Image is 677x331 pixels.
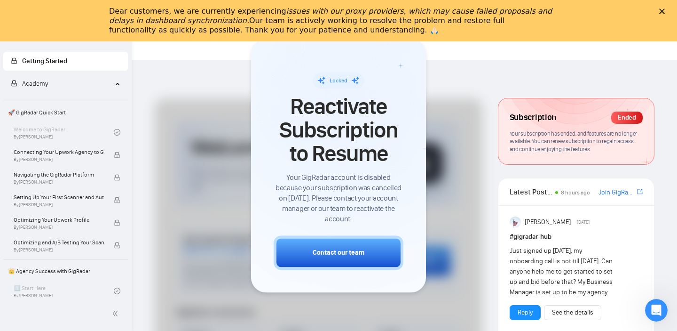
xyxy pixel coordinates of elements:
span: lock [114,242,120,249]
span: Setting Up Your First Scanner and Auto-Bidder [14,193,104,202]
span: lock [114,197,120,203]
button: Contact our team [274,235,403,270]
div: Contact our team [313,248,364,258]
span: lock [11,57,17,64]
a: Reply [518,307,533,318]
button: See the details [544,305,601,320]
a: See the details [552,307,593,318]
span: double-left [112,309,121,318]
span: Academy [22,80,48,88]
iframe: Intercom live chat [645,299,668,322]
span: Connecting Your Upwork Agency to GigRadar [14,147,104,157]
h1: # gigradar-hub [510,232,643,242]
span: check-circle [114,129,120,136]
img: Anisuzzaman Khan [510,217,521,228]
span: 👑 Agency Success with GigRadar [4,262,127,281]
li: Getting Started [3,52,128,71]
div: Закрити [659,8,669,14]
span: lock [114,152,120,158]
span: lock [114,174,120,181]
span: lock [114,219,120,226]
span: 🚀 GigRadar Quick Start [4,103,127,122]
span: 8 hours ago [561,189,590,196]
span: By [PERSON_NAME] [14,202,104,208]
div: Ended [611,112,643,124]
a: export [637,187,643,196]
span: Optimizing Your Upwork Profile [14,215,104,225]
span: export [637,188,643,195]
span: Reactivate Subscription to Resume [274,95,403,166]
span: Optimizing and A/B Testing Your Scanner for Better Results [14,238,104,247]
span: [DATE] [577,218,590,226]
span: Latest Posts from the GigRadar Community [510,186,552,198]
span: By [PERSON_NAME] [14,247,104,253]
span: By [PERSON_NAME] [14,225,104,230]
span: Academy [11,80,48,88]
span: By [PERSON_NAME] [14,157,104,162]
span: Your GigRadar account is disabled because your subscription was cancelled on [DATE]. Please conta... [274,172,403,224]
span: Getting Started [22,57,67,65]
div: Dear customers, we are currently experiencing Our team is actively working to resolve the problem... [109,7,553,35]
span: By [PERSON_NAME] [14,179,104,185]
span: [PERSON_NAME] [525,217,571,227]
a: Join GigRadar Slack Community [598,187,635,198]
i: issues with our proxy providers, which may cause failed proposals and delays in dashboard synchro... [109,7,552,25]
span: Your subscription has ended, and features are no longer available. You can renew subscription to ... [510,130,638,153]
span: check-circle [114,288,120,294]
span: Locked [330,77,347,84]
div: Just signed up [DATE], my onboarding call is not till [DATE]. Can anyone help me to get started t... [510,246,616,298]
span: Navigating the GigRadar Platform [14,170,104,179]
span: Subscription [510,110,556,126]
span: lock [11,80,17,87]
button: Reply [510,305,541,320]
